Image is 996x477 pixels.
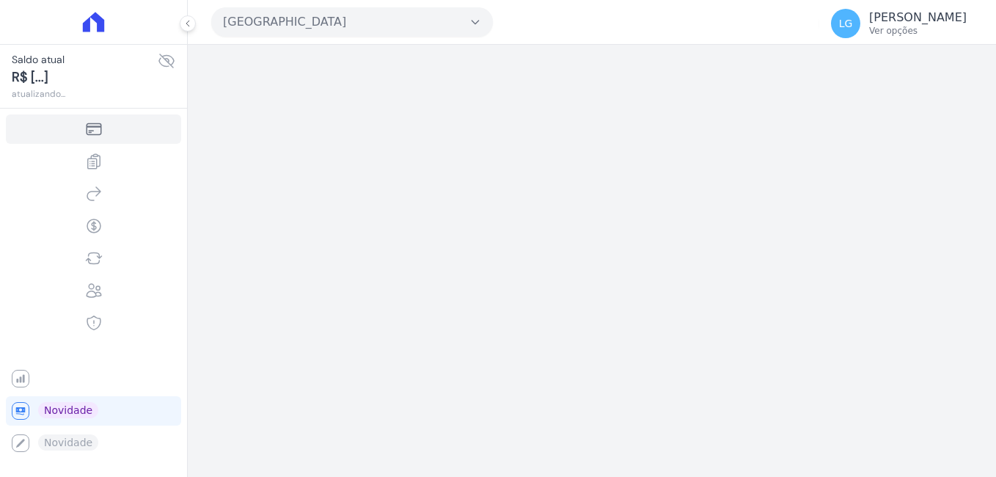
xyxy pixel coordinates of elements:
nav: Sidebar [12,114,175,458]
a: Novidade [6,396,181,426]
button: LG [PERSON_NAME] Ver opções [819,3,996,44]
span: R$ [...] [12,68,158,87]
span: Saldo atual [12,52,158,68]
p: Ver opções [869,25,967,37]
button: [GEOGRAPHIC_DATA] [211,7,493,37]
span: LG [839,18,853,29]
span: atualizando... [12,87,158,101]
p: [PERSON_NAME] [869,10,967,25]
span: Novidade [38,402,98,418]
